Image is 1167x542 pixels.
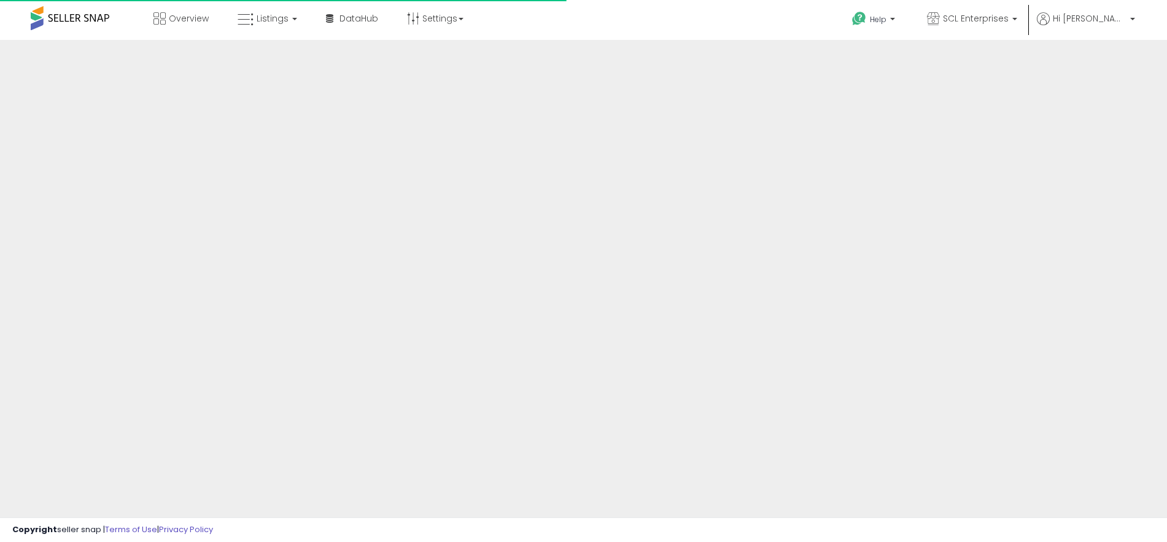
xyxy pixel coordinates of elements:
a: Help [842,2,907,40]
strong: Copyright [12,524,57,535]
a: Privacy Policy [159,524,213,535]
a: Terms of Use [105,524,157,535]
span: Listings [257,12,289,25]
div: seller snap | | [12,524,213,536]
span: Hi [PERSON_NAME] [1053,12,1126,25]
i: Get Help [851,11,867,26]
span: Help [870,14,886,25]
span: SCL Enterprises [943,12,1009,25]
span: Overview [169,12,209,25]
a: Hi [PERSON_NAME] [1037,12,1135,40]
span: DataHub [339,12,378,25]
